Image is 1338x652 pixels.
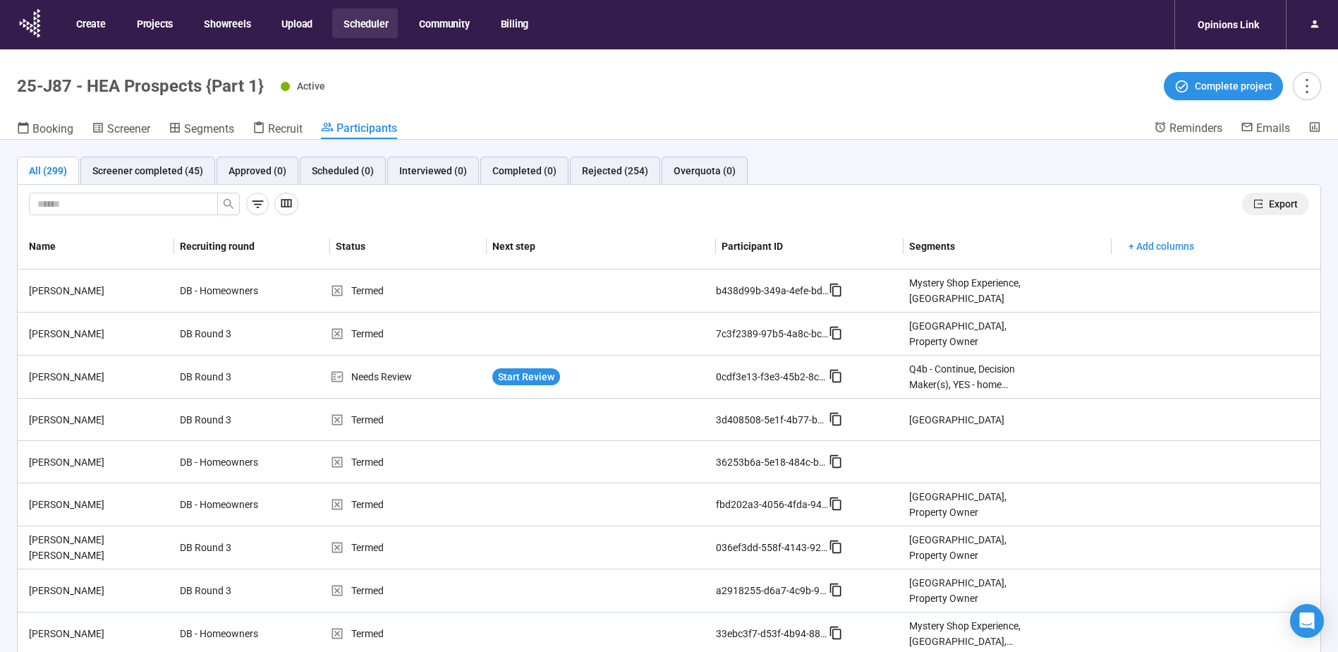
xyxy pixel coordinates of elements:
[330,626,487,641] div: Termed
[17,76,264,96] h1: 25-J87 - HEA Prospects {Part 1}
[330,540,487,555] div: Termed
[336,121,397,135] span: Participants
[174,320,280,347] div: DB Round 3
[498,369,554,385] span: Start Review
[268,122,303,135] span: Recruit
[330,224,487,270] th: Status
[65,8,116,38] button: Create
[582,163,648,179] div: Rejected (254)
[1253,199,1263,209] span: export
[1154,121,1222,138] a: Reminders
[330,454,487,470] div: Termed
[174,491,280,518] div: DB - Homeowners
[229,163,286,179] div: Approved (0)
[1195,78,1272,94] span: Complete project
[23,326,174,342] div: [PERSON_NAME]
[330,369,487,385] div: Needs Review
[174,406,280,433] div: DB Round 3
[408,8,479,38] button: Community
[909,275,1039,306] div: Mystery Shop Experience, [GEOGRAPHIC_DATA]
[23,369,174,385] div: [PERSON_NAME]
[492,368,560,385] button: Start Review
[193,8,260,38] button: Showreels
[223,198,234,210] span: search
[23,412,174,428] div: [PERSON_NAME]
[1164,72,1283,100] button: Complete project
[23,532,174,563] div: [PERSON_NAME] [PERSON_NAME]
[1117,235,1205,258] button: + Add columns
[716,583,829,598] div: a2918255-d6a7-4c9b-9430-a5026d9c1a36
[716,540,829,555] div: 036ef3dd-558f-4143-9208-d4fccd046f54
[1241,121,1290,138] a: Emails
[909,318,1039,349] div: [GEOGRAPHIC_DATA], Property Owner
[909,361,1039,392] div: Q4b - Continue, Decision Maker(s), YES - home property an investment property, [DEMOGRAPHIC_DATA]...
[174,224,331,270] th: Recruiting round
[23,626,174,641] div: [PERSON_NAME]
[174,534,280,561] div: DB Round 3
[909,532,1039,563] div: [GEOGRAPHIC_DATA], Property Owner
[1297,76,1316,95] span: more
[1290,604,1324,638] div: Open Intercom Messenger
[330,497,487,512] div: Termed
[716,497,829,512] div: fbd202a3-4056-4fda-94aa-3d3e77f2abe3
[1256,121,1290,135] span: Emails
[904,224,1112,270] th: Segments
[23,583,174,598] div: [PERSON_NAME]
[909,618,1039,649] div: Mystery Shop Experience, [GEOGRAPHIC_DATA], Property Owner
[1169,121,1222,135] span: Reminders
[716,224,904,270] th: Participant ID
[716,326,829,342] div: 7c3f2389-97b5-4a8c-bcf4-a858144a2f1f
[29,163,67,179] div: All (299)
[1242,193,1309,215] button: exportExport
[169,121,234,139] a: Segments
[330,283,487,298] div: Termed
[217,193,240,215] button: search
[174,620,280,647] div: DB - Homeowners
[332,8,398,38] button: Scheduler
[107,122,150,135] span: Screener
[330,326,487,342] div: Termed
[174,449,280,476] div: DB - Homeowners
[1293,72,1321,100] button: more
[174,577,280,604] div: DB Round 3
[716,412,829,428] div: 3d408508-5e1f-4b77-b979-59d994634b86
[23,497,174,512] div: [PERSON_NAME]
[487,224,716,270] th: Next step
[23,454,174,470] div: [PERSON_NAME]
[253,121,303,139] a: Recruit
[174,363,280,390] div: DB Round 3
[492,163,557,179] div: Completed (0)
[909,412,1004,428] div: [GEOGRAPHIC_DATA]
[1189,11,1267,38] div: Opinions Link
[330,583,487,598] div: Termed
[674,163,736,179] div: Overquota (0)
[32,122,73,135] span: Booking
[1129,239,1194,254] span: + Add columns
[270,8,322,38] button: Upload
[174,277,280,304] div: DB - Homeowners
[23,283,174,298] div: [PERSON_NAME]
[184,122,234,135] span: Segments
[716,283,829,298] div: b438d99b-349a-4efe-bd99-44ea80ffd2be
[716,369,829,385] div: 0cdf3e13-f3e3-45b2-8c44-36c4bf488a36
[92,121,150,139] a: Screener
[92,163,203,179] div: Screener completed (45)
[1269,196,1298,212] span: Export
[716,454,829,470] div: 36253b6a-5e18-484c-b2c7-bb72103d084a
[126,8,183,38] button: Projects
[18,224,174,270] th: Name
[312,163,374,179] div: Scheduled (0)
[909,575,1039,606] div: [GEOGRAPHIC_DATA], Property Owner
[17,121,73,139] a: Booking
[399,163,467,179] div: Interviewed (0)
[489,8,539,38] button: Billing
[321,121,397,139] a: Participants
[909,489,1039,520] div: [GEOGRAPHIC_DATA], Property Owner
[716,626,829,641] div: 33ebc3f7-d53f-4b94-8819-bff3269230c4
[330,412,487,428] div: Termed
[297,80,325,92] span: Active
